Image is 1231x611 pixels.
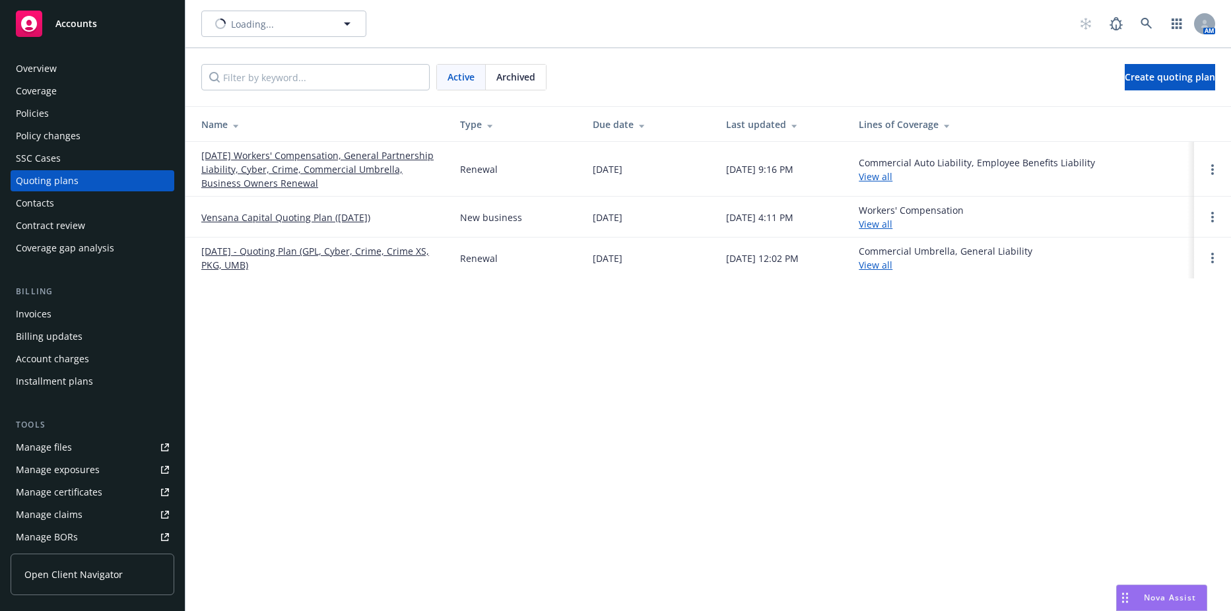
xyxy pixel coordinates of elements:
[11,371,174,392] a: Installment plans
[16,527,78,548] div: Manage BORs
[231,17,274,31] span: Loading...
[16,148,61,169] div: SSC Cases
[11,103,174,124] a: Policies
[1205,250,1220,266] a: Open options
[11,5,174,42] a: Accounts
[1205,209,1220,225] a: Open options
[1133,11,1160,37] a: Search
[1205,162,1220,177] a: Open options
[11,80,174,102] a: Coverage
[1164,11,1190,37] a: Switch app
[11,504,174,525] a: Manage claims
[859,244,1032,272] div: Commercial Umbrella, General Liability
[16,326,83,347] div: Billing updates
[16,80,57,102] div: Coverage
[1125,71,1215,83] span: Create quoting plan
[11,193,174,214] a: Contacts
[460,162,498,176] div: Renewal
[593,210,622,224] div: [DATE]
[16,238,114,259] div: Coverage gap analysis
[11,215,174,236] a: Contract review
[201,244,439,272] a: [DATE] - Quoting Plan (GPL, Cyber, Crime, Crime XS, PKG, UMB)
[16,170,79,191] div: Quoting plans
[201,148,439,190] a: [DATE] Workers' Compensation, General Partnership Liability, Cyber, Crime, Commercial Umbrella, B...
[726,117,838,131] div: Last updated
[1103,11,1129,37] a: Report a Bug
[11,326,174,347] a: Billing updates
[726,251,799,265] div: [DATE] 12:02 PM
[16,58,57,79] div: Overview
[16,504,83,525] div: Manage claims
[859,117,1183,131] div: Lines of Coverage
[201,210,370,224] a: Vensana Capital Quoting Plan ([DATE])
[496,70,535,84] span: Archived
[1125,64,1215,90] a: Create quoting plan
[1073,11,1099,37] a: Start snowing
[11,437,174,458] a: Manage files
[1144,592,1196,603] span: Nova Assist
[11,459,174,480] a: Manage exposures
[726,210,793,224] div: [DATE] 4:11 PM
[11,482,174,503] a: Manage certificates
[593,117,704,131] div: Due date
[16,437,72,458] div: Manage files
[16,215,85,236] div: Contract review
[16,304,51,325] div: Invoices
[460,210,522,224] div: New business
[859,259,892,271] a: View all
[16,482,102,503] div: Manage certificates
[11,125,174,146] a: Policy changes
[726,162,793,176] div: [DATE] 9:16 PM
[11,304,174,325] a: Invoices
[1116,585,1207,611] button: Nova Assist
[201,117,439,131] div: Name
[460,117,572,131] div: Type
[11,527,174,548] a: Manage BORs
[11,418,174,432] div: Tools
[859,170,892,183] a: View all
[11,148,174,169] a: SSC Cases
[460,251,498,265] div: Renewal
[55,18,97,29] span: Accounts
[11,285,174,298] div: Billing
[201,11,366,37] button: Loading...
[859,218,892,230] a: View all
[16,193,54,214] div: Contacts
[11,348,174,370] a: Account charges
[859,156,1095,183] div: Commercial Auto Liability, Employee Benefits Liability
[859,203,964,231] div: Workers' Compensation
[16,125,81,146] div: Policy changes
[16,459,100,480] div: Manage exposures
[1117,585,1133,610] div: Drag to move
[593,162,622,176] div: [DATE]
[24,567,123,581] span: Open Client Navigator
[11,238,174,259] a: Coverage gap analysis
[201,64,430,90] input: Filter by keyword...
[16,348,89,370] div: Account charges
[16,103,49,124] div: Policies
[593,251,622,265] div: [DATE]
[11,58,174,79] a: Overview
[16,371,93,392] div: Installment plans
[11,170,174,191] a: Quoting plans
[448,70,475,84] span: Active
